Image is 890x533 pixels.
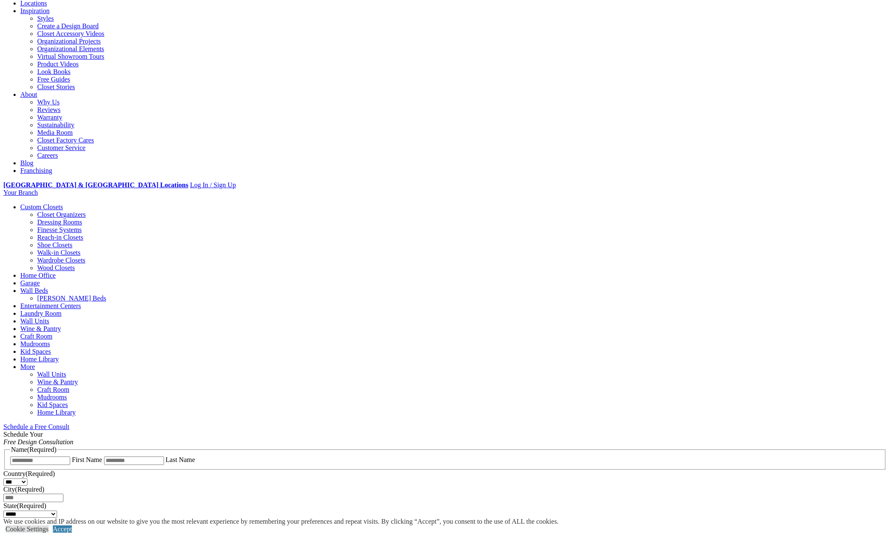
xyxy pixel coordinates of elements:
[3,518,559,525] div: We use cookies and IP address on our website to give you the most relevant experience by remember...
[37,144,85,151] a: Customer Service
[3,438,74,446] em: Free Design Consultation
[10,446,58,454] legend: Name
[20,340,50,347] a: Mudrooms
[17,502,46,509] span: (Required)
[37,226,82,233] a: Finesse Systems
[190,181,236,189] a: Log In / Sign Up
[37,409,76,416] a: Home Library
[37,152,58,159] a: Careers
[20,355,59,363] a: Home Library
[3,181,188,189] a: [GEOGRAPHIC_DATA] & [GEOGRAPHIC_DATA] Locations
[37,219,82,226] a: Dressing Rooms
[166,456,195,463] label: Last Name
[37,234,83,241] a: Reach-in Closets
[20,91,37,98] a: About
[20,159,33,167] a: Blog
[37,76,70,83] a: Free Guides
[37,249,80,256] a: Walk-in Closets
[20,302,81,309] a: Entertainment Centers
[27,446,56,453] span: (Required)
[37,264,75,271] a: Wood Closets
[15,486,44,493] span: (Required)
[37,53,104,60] a: Virtual Showroom Tours
[37,15,54,22] a: Styles
[3,470,55,477] label: Country
[20,348,51,355] a: Kid Spaces
[37,45,104,52] a: Organizational Elements
[37,98,60,106] a: Why Us
[20,279,40,287] a: Garage
[3,189,38,196] a: Your Branch
[37,114,62,121] a: Warranty
[5,525,49,533] a: Cookie Settings
[20,7,49,14] a: Inspiration
[37,60,79,68] a: Product Videos
[20,333,52,340] a: Craft Room
[72,456,102,463] label: First Name
[20,363,35,370] a: More menu text will display only on big screen
[37,371,66,378] a: Wall Units
[37,83,75,90] a: Closet Stories
[37,30,104,37] a: Closet Accessory Videos
[37,295,106,302] a: [PERSON_NAME] Beds
[37,211,86,218] a: Closet Organizers
[20,272,56,279] a: Home Office
[37,137,94,144] a: Closet Factory Cares
[53,525,72,533] a: Accept
[20,325,61,332] a: Wine & Pantry
[37,394,67,401] a: Mudrooms
[3,486,44,493] label: City
[37,121,74,128] a: Sustainability
[3,431,74,446] span: Schedule Your
[37,386,69,393] a: Craft Room
[3,502,46,509] label: State
[37,38,101,45] a: Organizational Projects
[20,317,49,325] a: Wall Units
[20,167,52,174] a: Franchising
[37,241,72,249] a: Shoe Closets
[20,203,63,210] a: Custom Closets
[20,310,61,317] a: Laundry Room
[37,22,99,30] a: Create a Design Board
[37,106,60,113] a: Reviews
[3,423,69,430] a: Schedule a Free Consult (opens a dropdown menu)
[37,68,71,75] a: Look Books
[20,287,48,294] a: Wall Beds
[37,401,68,408] a: Kid Spaces
[37,129,73,136] a: Media Room
[37,257,85,264] a: Wardrobe Closets
[25,470,55,477] span: (Required)
[37,378,78,385] a: Wine & Pantry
